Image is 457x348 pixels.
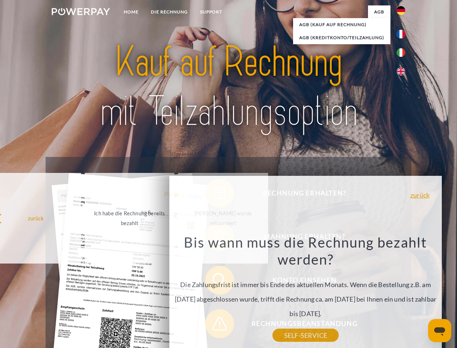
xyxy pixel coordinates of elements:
a: zurück [410,192,430,198]
a: SELF-SERVICE [272,329,339,342]
img: logo-powerpay-white.svg [52,8,110,15]
iframe: Schaltfläche zum Öffnen des Messaging-Fensters [428,319,451,342]
img: it [397,48,405,57]
a: Home [118,5,145,18]
h3: Bis wann muss die Rechnung bezahlt werden? [174,233,438,268]
img: de [397,6,405,15]
a: DIE RECHNUNG [145,5,194,18]
img: en [397,67,405,76]
img: title-powerpay_de.svg [69,35,388,139]
a: agb [368,5,390,18]
div: Die Zahlungsfrist ist immer bis Ende des aktuellen Monats. Wenn die Bestellung z.B. am [DATE] abg... [174,233,438,335]
a: AGB (Kauf auf Rechnung) [293,18,390,31]
a: AGB (Kreditkonto/Teilzahlung) [293,31,390,44]
div: Ich habe die Rechnung bereits bezahlt [89,208,170,228]
img: fr [397,30,405,38]
a: SUPPORT [194,5,228,18]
